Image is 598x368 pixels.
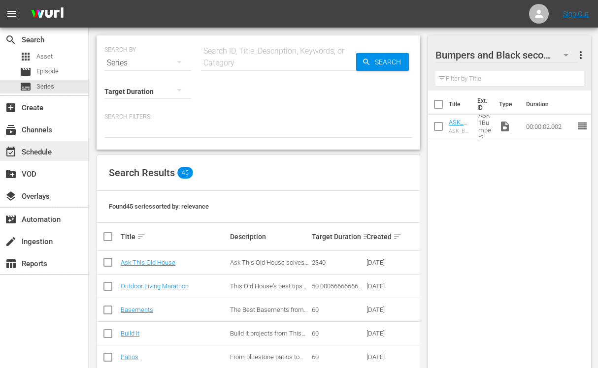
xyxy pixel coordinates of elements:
[371,53,409,71] span: Search
[230,306,308,321] span: The Best Basements from This Old House Shorts
[5,102,17,114] span: add_box
[5,34,17,46] span: Search
[449,119,470,148] a: ASK_Bumper_Truck_2
[522,115,576,138] td: 00:00:02.002
[230,330,305,344] span: Build It projects from This Old House Shorts
[121,330,139,337] a: Build It
[5,190,17,202] span: Overlays
[20,51,32,62] span: Asset
[366,330,391,337] div: [DATE]
[575,49,587,61] span: more_vert
[36,82,54,92] span: Series
[5,214,17,225] span: Automation
[363,232,371,241] span: sort
[121,259,175,266] a: Ask This Old House
[5,258,17,270] span: Reports
[230,233,309,241] div: Description
[230,282,306,305] span: This Old House's best tips and tricks for your outdoor spaces.
[435,41,578,69] div: Bumpers and Black seconds
[356,53,409,71] button: Search
[5,124,17,136] span: Channels
[520,91,579,118] th: Duration
[230,259,308,296] span: Ask This Old House solves the steady stream of home improvement problems faced by our viewers—and...
[36,52,53,61] span: Asset
[5,146,17,158] span: Schedule
[109,203,209,210] span: Found 45 series sorted by: relevance
[474,115,495,138] td: ASK1Bumper2
[312,353,364,361] div: 60
[121,282,189,290] a: Outdoor Living Marathon
[312,306,364,313] div: 60
[109,167,175,179] span: Search Results
[493,91,520,118] th: Type
[177,167,193,179] span: 45
[312,231,364,243] div: Target Duration
[6,8,18,20] span: menu
[121,353,138,361] a: Patios
[36,66,59,76] span: Episode
[449,91,471,118] th: Title
[499,121,511,132] span: Video
[563,10,589,18] a: Sign Out
[576,120,588,132] span: reorder
[366,353,391,361] div: [DATE]
[201,45,356,69] div: Search ID, Title, Description, Keywords, or Category
[449,128,470,134] div: ASK_Bumper_Truck_2
[24,2,71,26] img: ans4CAIJ8jUAAAAAAAAAAAAAAAAAAAAAAAAgQb4GAAAAAAAAAAAAAAAAAAAAAAAAJMjXAAAAAAAAAAAAAAAAAAAAAAAAgAT5G...
[366,282,391,290] div: [DATE]
[5,168,17,180] span: VOD
[104,113,412,121] p: Search Filters:
[104,49,191,77] div: Series
[471,91,493,118] th: Ext. ID
[20,81,32,92] span: Series
[366,231,391,243] div: Created
[312,330,364,337] div: 60
[121,231,227,243] div: Title
[575,43,587,67] button: more_vert
[137,232,146,241] span: sort
[121,306,153,313] a: Basements
[312,282,364,290] div: 50.00056666666667
[366,306,391,313] div: [DATE]
[20,66,32,78] span: Episode
[366,259,391,266] div: [DATE]
[312,259,364,266] div: 2340
[5,236,17,247] span: Ingestion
